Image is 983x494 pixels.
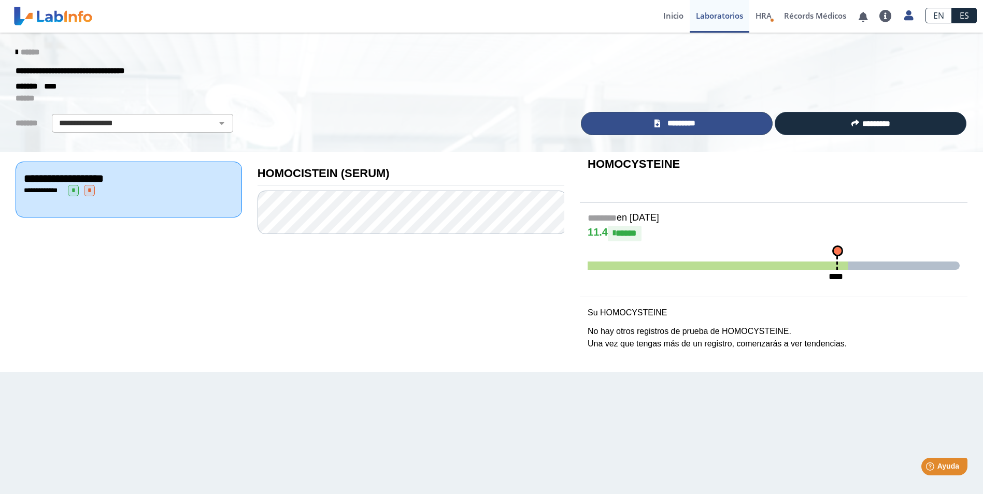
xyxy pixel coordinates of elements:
[925,8,952,23] a: EN
[588,226,960,241] h4: 11.4
[588,157,680,170] b: HOMOCYSTEINE
[756,10,772,21] span: HRA
[588,212,960,224] h5: en [DATE]
[891,454,972,483] iframe: Help widget launcher
[952,8,977,23] a: ES
[588,325,960,350] p: No hay otros registros de prueba de HOMOCYSTEINE. Una vez que tengas más de un registro, comenzar...
[588,307,960,319] p: Su HOMOCYSTEINE
[258,167,390,180] b: HOMOCISTEIN (SERUM)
